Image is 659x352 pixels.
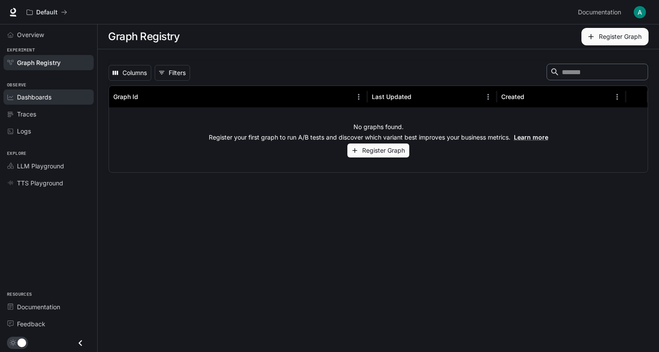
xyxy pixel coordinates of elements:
div: Search [547,64,648,82]
img: User avatar [634,6,646,18]
div: Graph Id [113,93,138,100]
button: Register Graph [581,28,649,45]
button: Show filters [155,65,190,81]
a: LLM Playground [3,158,94,174]
a: TTS Playground [3,175,94,191]
button: Sort [412,90,425,103]
button: Sort [139,90,152,103]
button: Menu [482,90,495,103]
span: LLM Playground [17,161,64,171]
span: Documentation [17,302,60,311]
p: Register your first graph to run A/B tests and discover which variant best improves your business... [209,133,548,142]
a: Documentation [3,299,94,314]
a: Overview [3,27,94,42]
p: Default [36,9,58,16]
a: Dashboards [3,89,94,105]
a: Learn more [514,133,548,141]
span: Overview [17,30,44,39]
div: Created [501,93,524,100]
span: Documentation [578,7,621,18]
a: Documentation [574,3,628,21]
button: All workspaces [23,3,71,21]
button: Menu [611,90,624,103]
button: User avatar [631,3,649,21]
button: Sort [525,90,538,103]
span: Feedback [17,319,45,328]
button: Menu [352,90,365,103]
span: Graph Registry [17,58,61,67]
span: Dark mode toggle [17,338,26,347]
span: Dashboards [17,92,51,102]
span: TTS Playground [17,178,63,188]
h1: Graph Registry [108,28,180,45]
a: Traces [3,106,94,122]
div: Last Updated [372,93,411,100]
a: Logs [3,123,94,139]
span: Traces [17,109,36,119]
p: No graphs found. [353,123,404,131]
a: Graph Registry [3,55,94,70]
button: Close drawer [71,334,90,352]
span: Logs [17,126,31,136]
a: Feedback [3,316,94,331]
button: Select columns [109,65,151,81]
button: Register Graph [347,144,409,158]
